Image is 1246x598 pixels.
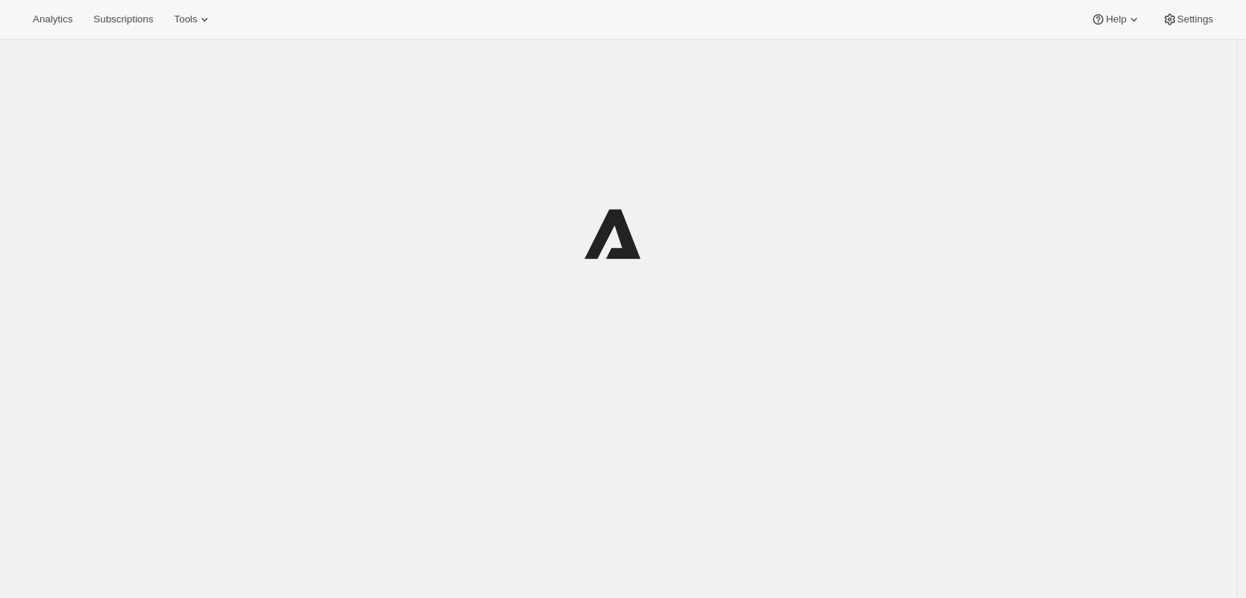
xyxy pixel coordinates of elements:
[33,13,72,25] span: Analytics
[24,9,81,30] button: Analytics
[1177,13,1213,25] span: Settings
[174,13,197,25] span: Tools
[1106,13,1126,25] span: Help
[165,9,221,30] button: Tools
[1082,9,1150,30] button: Help
[84,9,162,30] button: Subscriptions
[1153,9,1222,30] button: Settings
[93,13,153,25] span: Subscriptions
